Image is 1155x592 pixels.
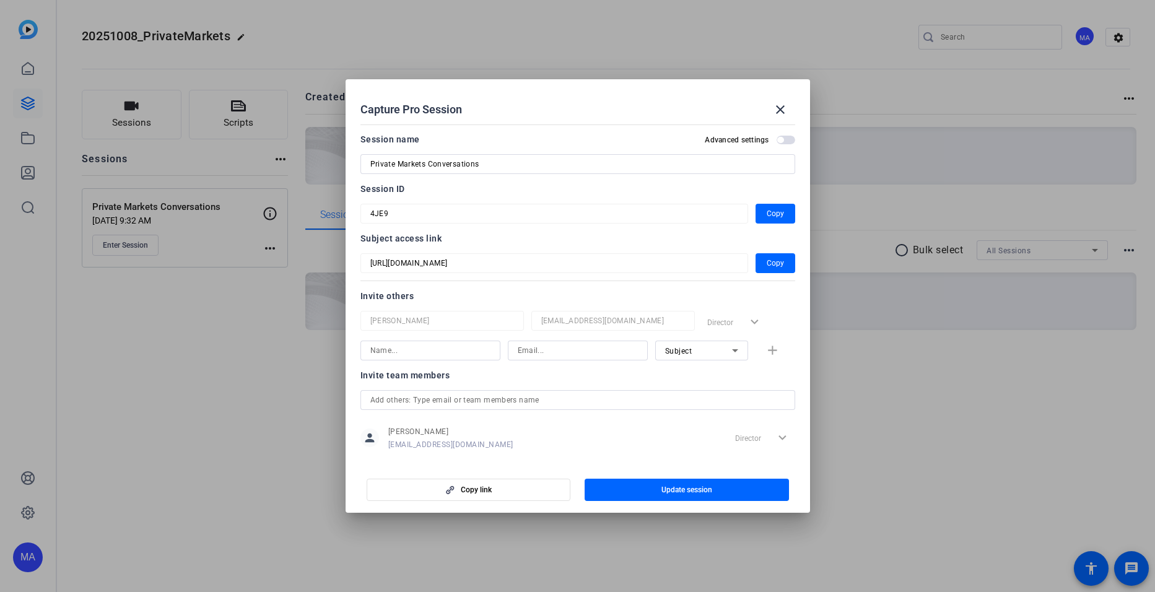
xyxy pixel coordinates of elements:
span: Copy [767,256,784,271]
input: Name... [370,343,490,358]
input: Session OTP [370,256,738,271]
span: Update session [661,485,712,495]
input: Email... [541,313,685,328]
div: Session name [360,132,420,147]
mat-icon: close [773,102,788,117]
span: [EMAIL_ADDRESS][DOMAIN_NAME] [388,440,513,450]
mat-icon: person [360,429,379,447]
h2: Advanced settings [705,135,769,145]
button: Copy [756,204,795,224]
button: Update session [585,479,789,501]
span: Copy [767,206,784,221]
button: Copy [756,253,795,273]
span: Subject [665,347,692,355]
input: Name... [370,313,514,328]
div: Invite others [360,289,795,303]
button: Copy link [367,479,571,501]
div: Subject access link [360,231,795,246]
div: Capture Pro Session [360,95,795,124]
span: [PERSON_NAME] [388,427,513,437]
div: Invite team members [360,368,795,383]
span: Copy link [461,485,492,495]
input: Enter Session Name [370,157,785,172]
input: Session OTP [370,206,738,221]
input: Add others: Type email or team members name [370,393,785,407]
div: Session ID [360,181,795,196]
input: Email... [518,343,638,358]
